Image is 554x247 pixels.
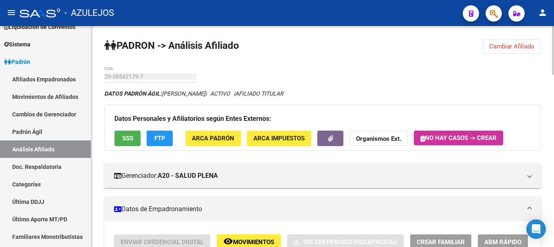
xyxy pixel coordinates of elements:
span: ARCA Impuestos [253,135,305,142]
span: FTP [154,135,165,142]
button: ARCA Impuestos [247,131,311,146]
div: Open Intercom Messenger [526,219,546,239]
span: Movimientos [233,238,274,246]
span: Sin Certificado Discapacidad [303,238,397,246]
span: Enviar Credencial Digital [121,238,204,246]
h3: Datos Personales y Afiliatorios según Entes Externos: [114,113,531,125]
span: - AZULEJOS [64,4,114,22]
button: ARCA Padrón [185,131,241,146]
span: Padrón [4,57,30,66]
button: Cambiar Afiliado [483,39,541,54]
span: Sistema [4,40,31,49]
span: [PERSON_NAME] [104,90,205,97]
mat-expansion-panel-header: Gerenciador:A20 - SALUD PLENA [104,164,541,188]
span: AFILIADO TITULAR [235,90,284,97]
strong: PADRON -> Análisis Afiliado [104,40,239,51]
i: | ACTIVO | [104,90,284,97]
mat-expansion-panel-header: Datos de Empadronamiento [104,197,541,221]
strong: Organismos Ext. [356,136,401,143]
span: Crear Familiar [417,238,465,246]
mat-icon: remove_red_eye [223,236,233,246]
button: FTP [147,131,173,146]
span: ARCA Padrón [192,135,234,142]
strong: A20 - SALUD PLENA [158,171,218,180]
span: ABM Rápido [484,238,521,246]
mat-icon: menu [7,8,16,17]
button: Organismos Ext. [350,131,408,146]
span: SSS [122,135,133,142]
span: Cambiar Afiliado [489,43,534,50]
button: No hay casos -> Crear [414,131,503,145]
span: No hay casos -> Crear [420,134,497,142]
mat-panel-title: Gerenciador: [114,171,521,180]
strong: DATOS PADRÓN ÁGIL: [104,90,162,97]
span: Liquidación de Convenios [4,22,75,31]
mat-icon: person [538,8,547,17]
mat-panel-title: Datos de Empadronamiento [114,205,521,214]
button: SSS [114,131,141,146]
